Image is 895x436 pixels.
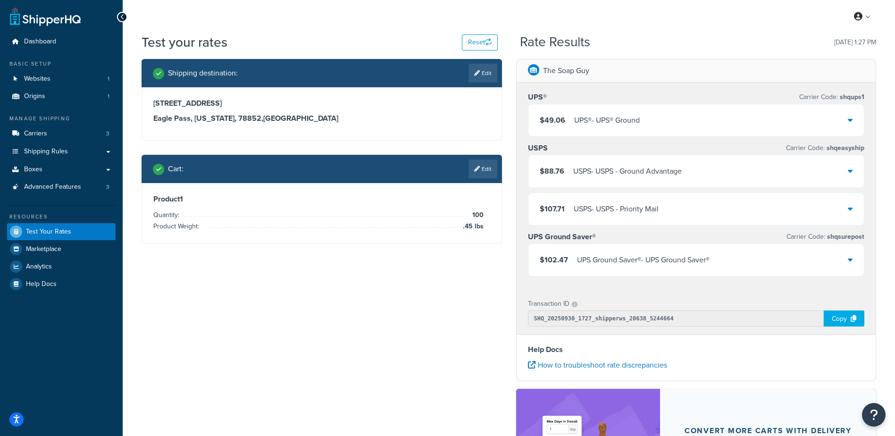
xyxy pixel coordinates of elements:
[24,75,50,83] span: Websites
[7,125,116,143] li: Carriers
[574,202,659,216] div: USPS - USPS - Priority Mail
[7,88,116,105] a: Origins1
[106,130,109,138] span: 3
[26,263,52,271] span: Analytics
[520,35,590,50] h2: Rate Results
[468,159,497,178] a: Edit
[540,203,565,214] span: $107.71
[24,130,47,138] span: Carriers
[26,228,71,236] span: Test Your Rates
[824,310,864,327] div: Copy
[142,33,227,51] h1: Test your rates
[7,143,116,160] a: Shipping Rules
[7,115,116,123] div: Manage Shipping
[168,69,238,77] h2: Shipping destination :
[540,166,564,176] span: $88.76
[24,148,68,156] span: Shipping Rules
[838,92,864,102] span: shqups1
[834,36,876,49] p: [DATE] 1:27 PM
[108,92,109,101] span: 1
[7,60,116,68] div: Basic Setup
[153,194,490,204] h3: Product 1
[7,70,116,88] li: Websites
[825,232,864,242] span: shqsurepost
[168,165,184,173] h2: Cart :
[862,403,886,427] button: Open Resource Center
[528,344,865,355] h4: Help Docs
[153,99,490,108] h3: [STREET_ADDRESS]
[7,161,116,178] a: Boxes
[7,241,116,258] a: Marketplace
[153,114,490,123] h3: Eagle Pass, [US_STATE], 78852 , [GEOGRAPHIC_DATA]
[7,258,116,275] a: Analytics
[577,253,710,267] div: UPS Ground Saver® - UPS Ground Saver®
[468,64,497,83] a: Edit
[528,297,569,310] p: Transaction ID
[528,360,667,370] a: How to troubleshoot rate discrepancies
[7,88,116,105] li: Origins
[7,125,116,143] a: Carriers3
[108,75,109,83] span: 1
[786,142,864,155] p: Carrier Code:
[26,280,57,288] span: Help Docs
[462,34,498,50] button: Reset
[460,221,484,232] span: .45 lbs
[7,276,116,293] a: Help Docs
[799,91,864,104] p: Carrier Code:
[7,213,116,221] div: Resources
[24,183,81,191] span: Advanced Features
[24,38,56,46] span: Dashboard
[24,166,42,174] span: Boxes
[26,245,61,253] span: Marketplace
[7,178,116,196] a: Advanced Features3
[528,143,548,153] h3: USPS
[573,165,682,178] div: USPS - USPS - Ground Advantage
[528,92,547,102] h3: UPS®
[106,183,109,191] span: 3
[153,210,182,220] span: Quantity:
[574,114,640,127] div: UPS® - UPS® Ground
[470,210,484,221] span: 100
[528,232,596,242] h3: UPS Ground Saver®
[7,178,116,196] li: Advanced Features
[540,254,568,265] span: $102.47
[24,92,45,101] span: Origins
[543,64,589,77] p: The Soap Guy
[825,143,864,153] span: shqeasyship
[7,223,116,240] a: Test Your Rates
[786,230,864,243] p: Carrier Code:
[540,115,565,126] span: $49.06
[7,70,116,88] a: Websites1
[153,221,201,231] span: Product Weight:
[7,33,116,50] a: Dashboard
